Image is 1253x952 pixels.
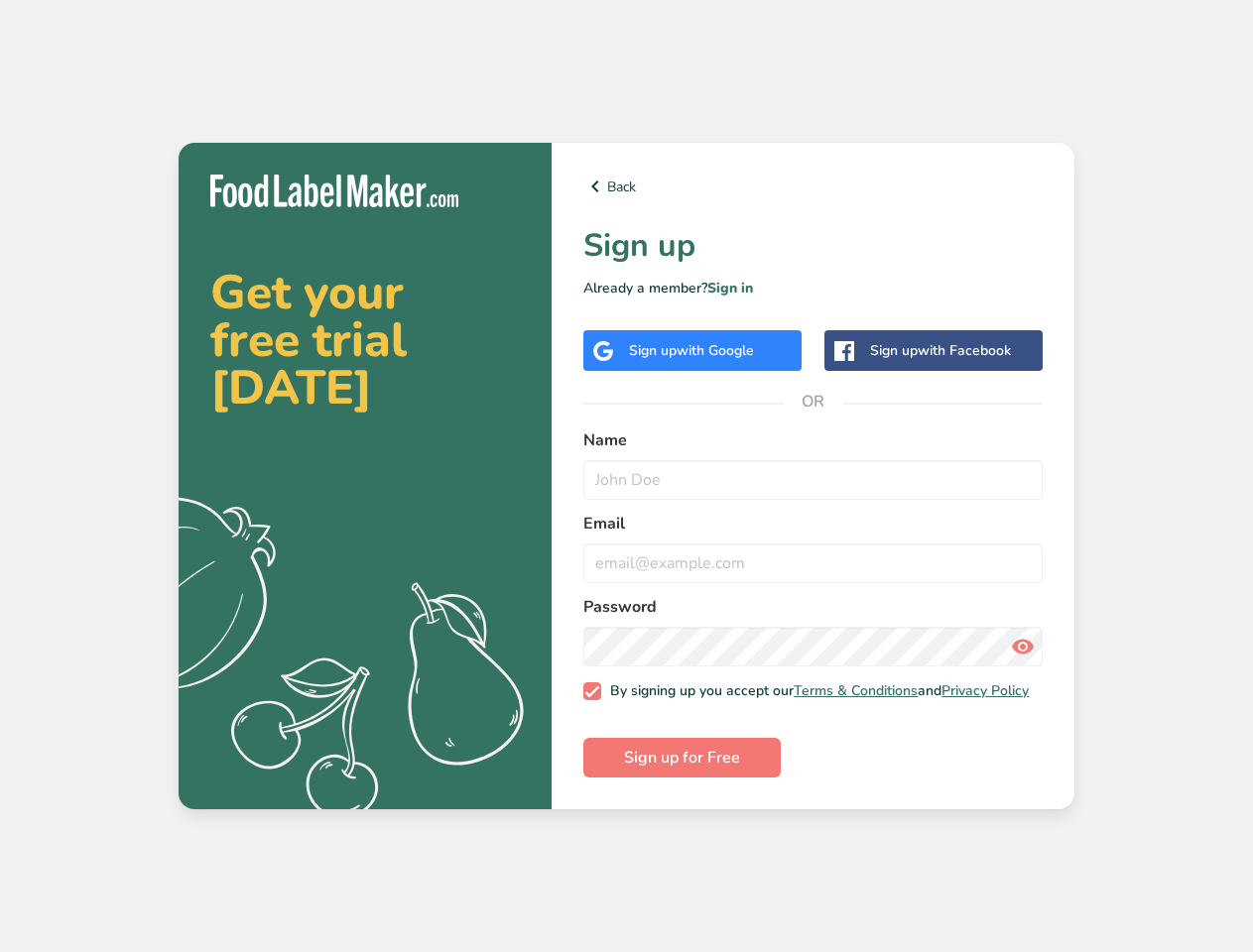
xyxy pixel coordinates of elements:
[784,372,843,431] span: OR
[677,341,754,360] span: with Google
[583,428,1043,452] label: Name
[918,341,1011,360] span: with Facebook
[601,682,1030,700] span: By signing up you accept our and
[583,512,1043,535] label: Email
[583,175,1043,198] a: Back
[624,746,740,770] span: Sign up for Free
[870,340,1011,361] div: Sign up
[941,681,1029,700] a: Privacy Policy
[210,269,520,412] h2: Get your free trial [DATE]
[794,681,918,700] a: Terms & Conditions
[583,738,781,777] button: Sign up for Free
[629,340,754,361] div: Sign up
[583,460,1043,500] input: John Doe
[583,278,1043,298] p: Already a member?
[707,279,753,297] a: Sign in
[583,595,1043,619] label: Password
[583,543,1043,583] input: email@example.com
[583,222,1043,270] h1: Sign up
[210,175,458,207] img: Food Label Maker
